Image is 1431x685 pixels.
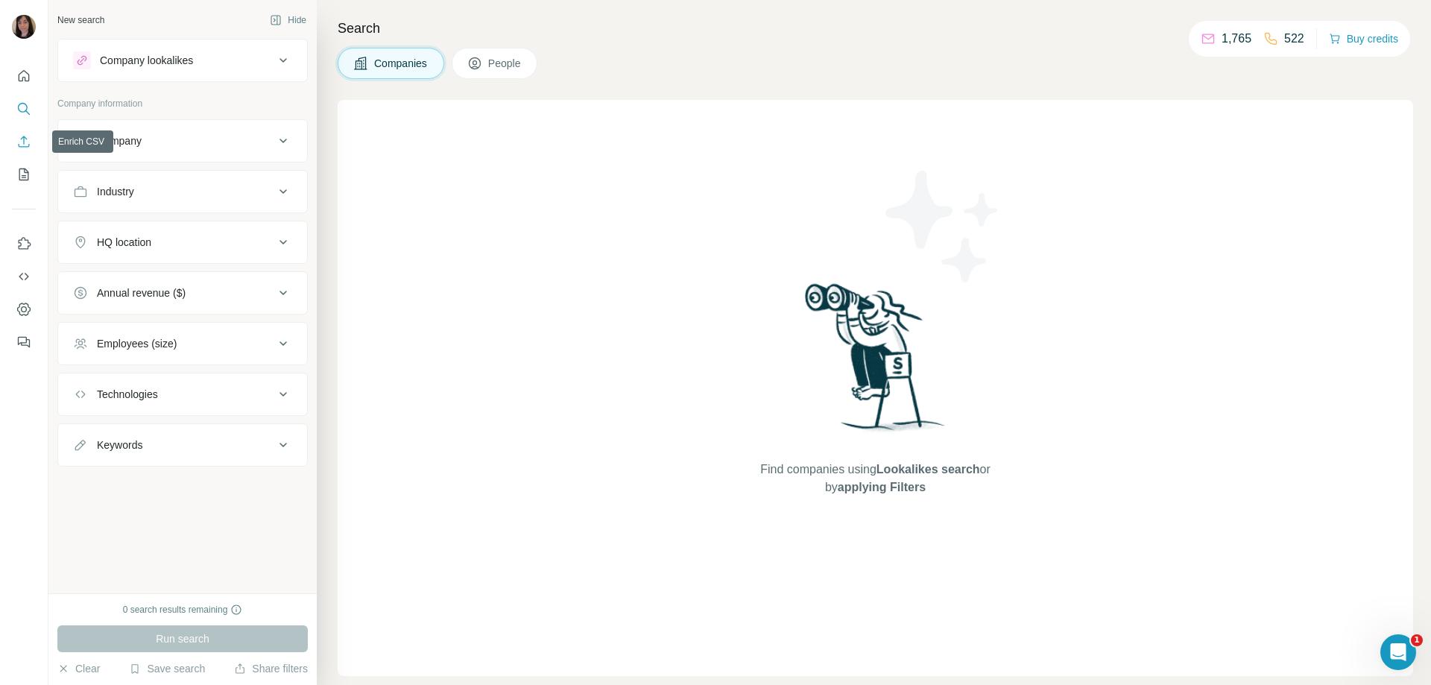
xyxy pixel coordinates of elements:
button: Enrich CSV [12,128,36,155]
p: 1,765 [1222,30,1251,48]
div: HQ location [97,235,151,250]
div: Industry [97,184,134,199]
button: Save search [129,661,205,676]
img: Avatar [12,15,36,39]
button: Use Surfe on LinkedIn [12,230,36,257]
button: Industry [58,174,307,209]
button: Use Surfe API [12,263,36,290]
button: Buy credits [1329,28,1398,49]
span: Lookalikes search [876,463,980,476]
button: Search [12,95,36,122]
button: Employees (size) [58,326,307,362]
button: Quick start [12,63,36,89]
div: New search [57,13,104,27]
button: Keywords [58,427,307,463]
span: Companies [374,56,429,71]
span: Find companies using or by [756,461,994,496]
div: Employees (size) [97,336,177,351]
span: applying Filters [838,481,926,493]
button: Share filters [234,661,308,676]
p: 522 [1284,30,1304,48]
button: Technologies [58,376,307,412]
button: Annual revenue ($) [58,275,307,311]
div: Company lookalikes [100,53,193,68]
p: Company information [57,97,308,110]
button: HQ location [58,224,307,260]
div: Keywords [97,438,142,452]
h4: Search [338,18,1413,39]
div: 0 search results remaining [123,603,243,616]
img: Surfe Illustration - Woman searching with binoculars [798,280,953,446]
button: Clear [57,661,100,676]
button: Hide [259,9,317,31]
span: People [488,56,522,71]
div: Annual revenue ($) [97,285,186,300]
button: My lists [12,161,36,188]
button: Feedback [12,329,36,356]
button: Company lookalikes [58,42,307,78]
span: 1 [1411,634,1423,646]
div: Technologies [97,387,158,402]
iframe: Intercom live chat [1380,634,1416,670]
button: Company [58,123,307,159]
img: Surfe Illustration - Stars [876,160,1010,294]
button: Dashboard [12,296,36,323]
div: Company [97,133,142,148]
